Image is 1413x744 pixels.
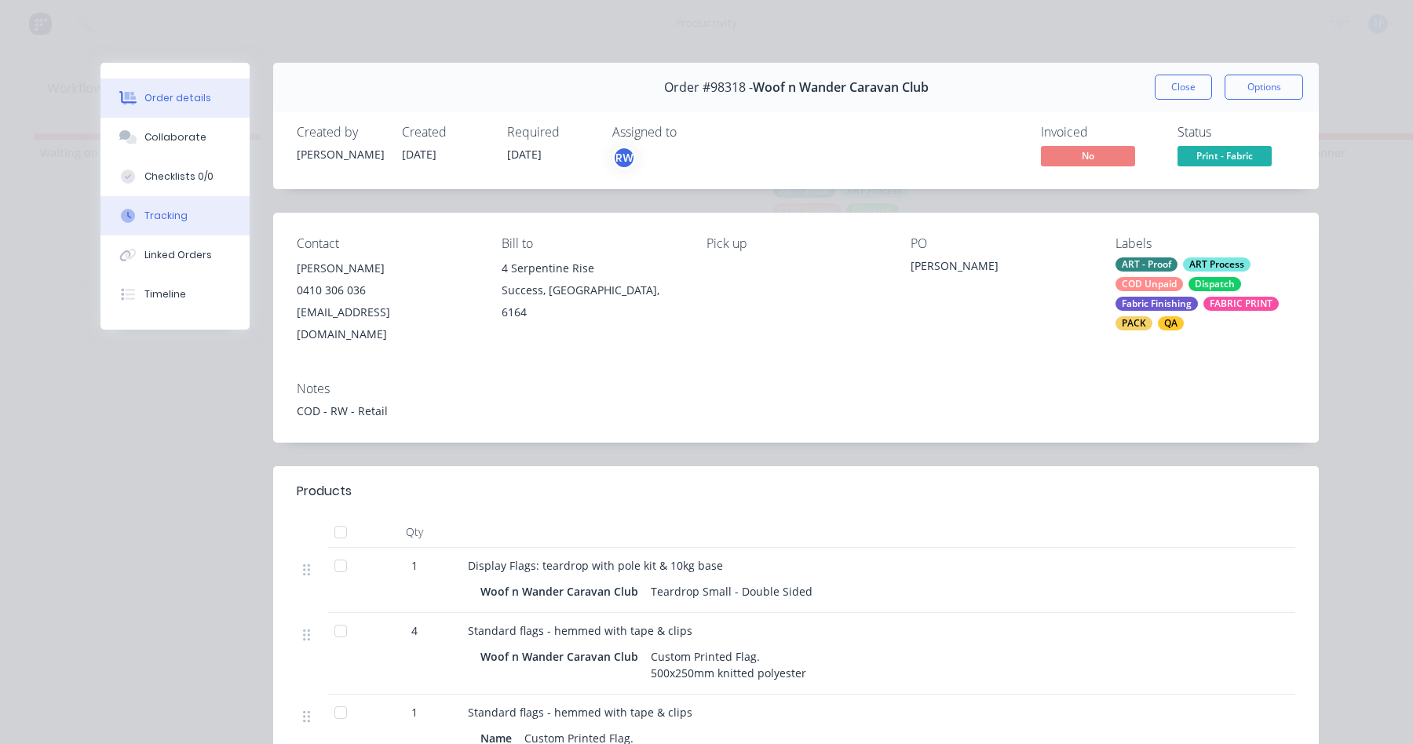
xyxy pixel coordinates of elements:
[502,257,681,323] div: 4 Serpentine RiseSuccess, [GEOGRAPHIC_DATA], 6164
[644,580,819,603] div: Teardrop Small - Double Sided
[402,147,436,162] span: [DATE]
[100,235,250,275] button: Linked Orders
[480,580,644,603] div: Woof n Wander Caravan Club
[297,279,476,301] div: 0410 306 036
[297,257,476,279] div: [PERSON_NAME]
[100,78,250,118] button: Order details
[100,196,250,235] button: Tracking
[1177,125,1295,140] div: Status
[297,146,383,162] div: [PERSON_NAME]
[1041,146,1135,166] span: No
[297,403,1295,419] div: COD - RW - Retail
[753,80,929,95] span: Woof n Wander Caravan Club
[1225,75,1303,100] button: Options
[144,248,212,262] div: Linked Orders
[100,118,250,157] button: Collaborate
[1155,75,1212,100] button: Close
[297,125,383,140] div: Created by
[1115,297,1198,311] div: Fabric Finishing
[411,622,418,639] span: 4
[144,91,211,105] div: Order details
[411,704,418,720] span: 1
[144,287,186,301] div: Timeline
[612,146,636,170] button: RW
[100,157,250,196] button: Checklists 0/0
[297,257,476,345] div: [PERSON_NAME]0410 306 036[EMAIL_ADDRESS][DOMAIN_NAME]
[507,147,542,162] span: [DATE]
[644,645,812,684] div: Custom Printed Flag. 500x250mm knitted polyester
[507,125,593,140] div: Required
[144,130,206,144] div: Collaborate
[612,125,769,140] div: Assigned to
[1115,236,1295,251] div: Labels
[911,236,1090,251] div: PO
[1177,146,1272,166] span: Print - Fabric
[1041,125,1159,140] div: Invoiced
[706,236,886,251] div: Pick up
[1115,316,1152,330] div: PACK
[402,125,488,140] div: Created
[100,275,250,314] button: Timeline
[144,209,188,223] div: Tracking
[411,557,418,574] span: 1
[468,558,723,573] span: Display Flags: teardrop with pole kit & 10kg base
[1115,257,1177,272] div: ART - Proof
[664,80,753,95] span: Order #98318 -
[911,257,1090,279] div: [PERSON_NAME]
[468,623,692,638] span: Standard flags - hemmed with tape & clips
[502,257,681,279] div: 4 Serpentine Rise
[144,170,214,184] div: Checklists 0/0
[1183,257,1251,272] div: ART Process
[367,516,462,548] div: Qty
[1177,146,1272,170] button: Print - Fabric
[297,301,476,345] div: [EMAIL_ADDRESS][DOMAIN_NAME]
[502,279,681,323] div: Success, [GEOGRAPHIC_DATA], 6164
[297,482,352,501] div: Products
[297,236,476,251] div: Contact
[1115,277,1183,291] div: COD Unpaid
[1203,297,1279,311] div: FABRIC PRINT
[1158,316,1184,330] div: QA
[468,705,692,720] span: Standard flags - hemmed with tape & clips
[1188,277,1241,291] div: Dispatch
[480,645,644,668] div: Woof n Wander Caravan Club
[297,381,1295,396] div: Notes
[502,236,681,251] div: Bill to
